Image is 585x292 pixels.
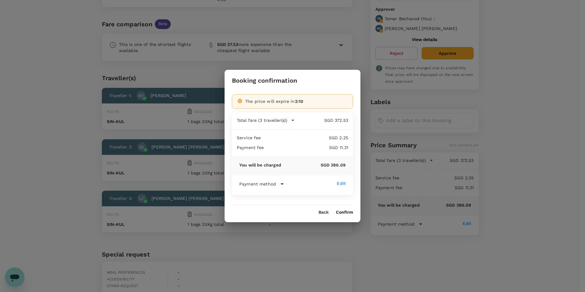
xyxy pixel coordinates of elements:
[237,117,295,123] button: Total fare (3 traveller(s))
[239,181,276,187] p: Payment method
[336,210,353,215] button: Confirm
[281,162,346,168] p: SGD 386.09
[239,162,281,168] p: You will be charged
[337,180,346,186] div: Edit
[264,144,348,151] p: SGD 11.31
[237,144,264,151] p: Payment fee
[295,99,304,104] span: 2:10
[237,135,261,141] p: Service fee
[261,135,348,141] p: SGD 2.25
[295,117,348,123] p: SGD 372.53
[319,210,329,215] button: Back
[245,98,348,104] div: The price will expire in
[232,77,297,84] h3: Booking confirmation
[237,117,287,123] p: Total fare (3 traveller(s))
